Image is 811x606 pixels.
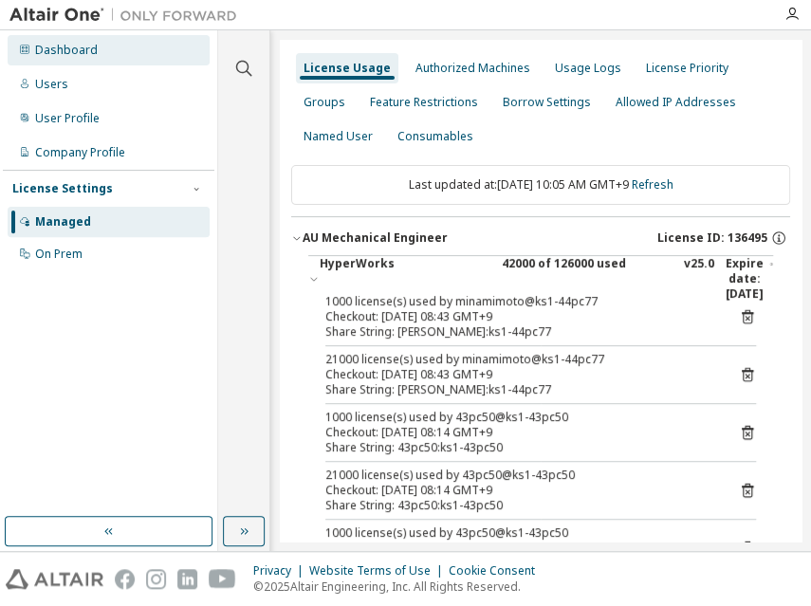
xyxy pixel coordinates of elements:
div: Feature Restrictions [370,95,478,110]
span: License ID: 136495 [657,230,767,246]
div: 1000 license(s) used by 43pc50@ks1-43pc50 [325,525,710,541]
div: 42000 of 126000 used [502,256,673,302]
div: Cookie Consent [449,563,546,578]
img: Altair One [9,6,247,25]
div: License Priority [646,61,728,76]
img: youtube.svg [209,569,236,589]
div: Last updated at: [DATE] 10:05 AM GMT+9 [291,165,790,205]
div: Share String: 43pc50:ks1-43pc50 [325,440,710,455]
div: 1000 license(s) used by 43pc50@ks1-43pc50 [325,410,710,425]
div: Authorized Machines [415,61,530,76]
div: Checkout: [DATE] 08:14 GMT+9 [325,541,710,556]
div: Named User [304,129,373,144]
div: 1000 license(s) used by minamimoto@ks1-44pc77 [325,294,710,309]
img: altair_logo.svg [6,569,103,589]
div: Borrow Settings [503,95,591,110]
div: Usage Logs [555,61,621,76]
div: Share String: [PERSON_NAME]:ks1-44pc77 [325,324,710,340]
div: Users [35,77,68,92]
div: Privacy [253,563,309,578]
div: Checkout: [DATE] 08:14 GMT+9 [325,425,710,440]
div: Allowed IP Addresses [616,95,736,110]
div: Managed [35,214,91,230]
div: Expire date: [DATE] [726,256,773,302]
div: 21000 license(s) used by minamimoto@ks1-44pc77 [325,352,710,367]
div: HyperWorks [320,256,490,302]
img: instagram.svg [146,569,166,589]
div: User Profile [35,111,100,126]
div: Checkout: [DATE] 08:43 GMT+9 [325,367,710,382]
div: License Usage [304,61,391,76]
a: Refresh [632,176,673,193]
div: AU Mechanical Engineer [303,230,448,246]
div: Company Profile [35,145,125,160]
div: Checkout: [DATE] 08:43 GMT+9 [325,309,710,324]
div: Consumables [397,129,473,144]
button: AU Mechanical EngineerLicense ID: 136495 [291,217,790,259]
div: Checkout: [DATE] 08:14 GMT+9 [325,483,710,498]
div: On Prem [35,247,83,262]
div: 21000 license(s) used by 43pc50@ks1-43pc50 [325,468,710,483]
div: Website Terms of Use [309,563,449,578]
img: linkedin.svg [177,569,197,589]
div: Dashboard [35,43,98,58]
div: v25.0 [684,256,714,302]
button: HyperWorks42000 of 126000 usedv25.0Expire date:[DATE] [308,256,773,302]
div: License Settings [12,181,113,196]
div: Share String: [PERSON_NAME]:ks1-44pc77 [325,382,710,397]
img: facebook.svg [115,569,135,589]
div: Groups [304,95,345,110]
div: Share String: 43pc50:ks1-43pc50 [325,498,710,513]
p: © 2025 Altair Engineering, Inc. All Rights Reserved. [253,578,546,595]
